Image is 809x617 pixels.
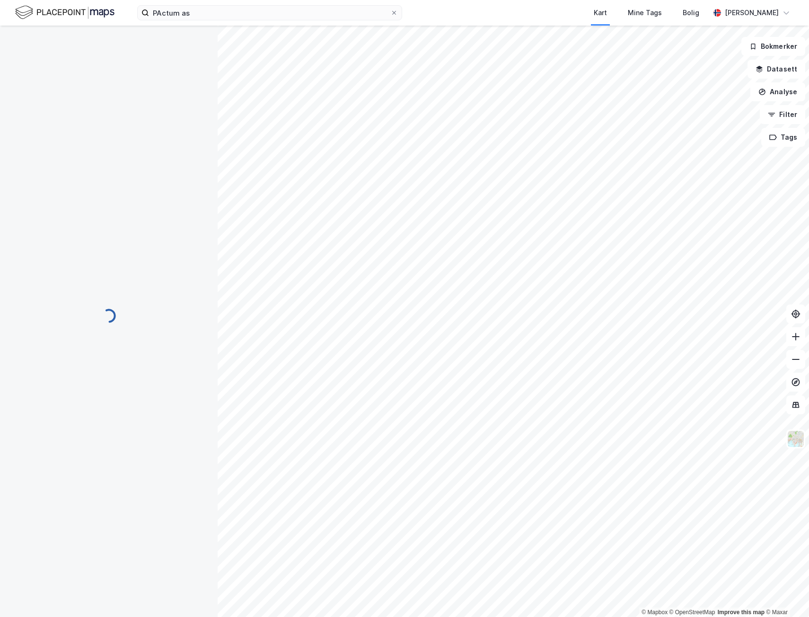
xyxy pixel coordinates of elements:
[594,7,607,18] div: Kart
[741,37,805,56] button: Bokmerker
[628,7,662,18] div: Mine Tags
[750,82,805,101] button: Analyse
[669,609,715,616] a: OpenStreetMap
[762,572,809,617] iframe: Chat Widget
[718,609,765,616] a: Improve this map
[15,4,114,21] img: logo.f888ab2527a4732fd821a326f86c7f29.svg
[149,6,390,20] input: Søk på adresse, matrikkel, gårdeiere, leietakere eller personer
[642,609,668,616] a: Mapbox
[101,308,116,323] img: spinner.a6d8c91a73a9ac5275cf975e30b51cfb.svg
[760,105,805,124] button: Filter
[787,430,805,448] img: Z
[725,7,779,18] div: [PERSON_NAME]
[761,128,805,147] button: Tags
[747,60,805,79] button: Datasett
[683,7,699,18] div: Bolig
